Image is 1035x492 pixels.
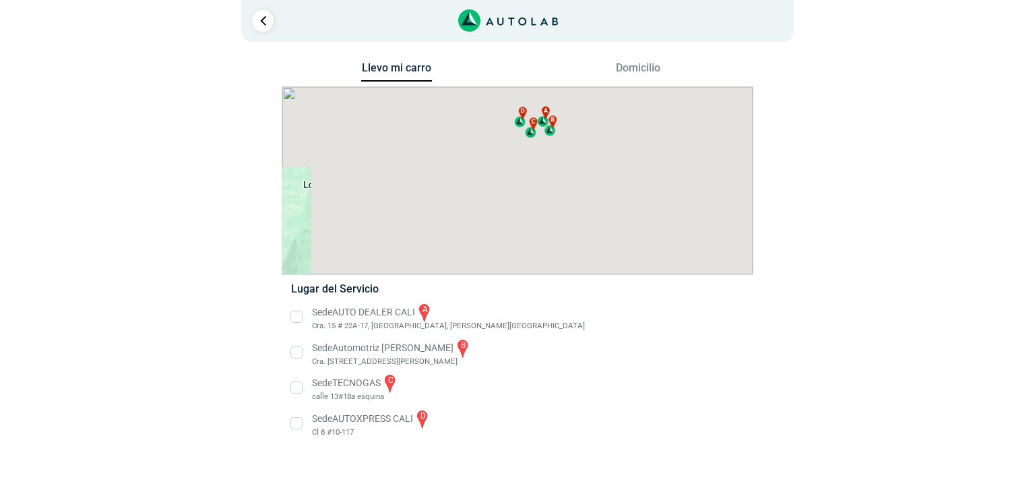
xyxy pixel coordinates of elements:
span: b [551,115,555,125]
button: Llevo mi carro [361,61,432,82]
button: Domicilio [603,61,674,81]
span: a [544,106,548,116]
span: d [521,107,525,117]
span: c [532,117,536,127]
a: Link al sitio de autolab [458,13,559,26]
h5: Lugar del Servicio [291,282,743,295]
a: Ir al paso anterior [252,10,274,32]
